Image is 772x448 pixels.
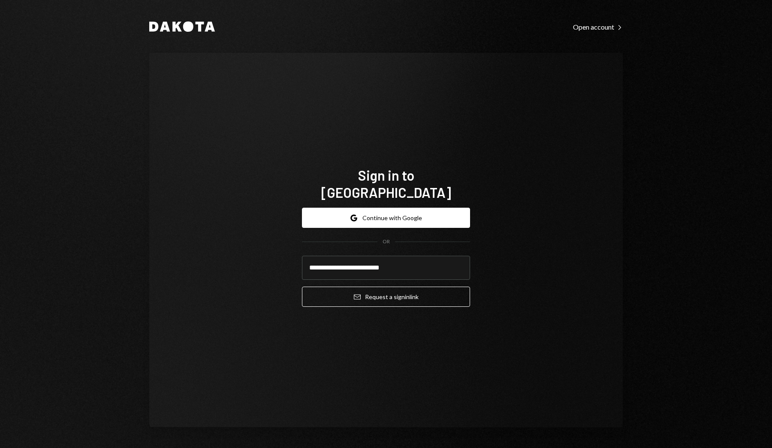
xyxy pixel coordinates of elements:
[302,287,470,307] button: Request a signinlink
[383,238,390,245] div: OR
[302,208,470,228] button: Continue with Google
[573,22,623,31] a: Open account
[302,166,470,201] h1: Sign in to [GEOGRAPHIC_DATA]
[573,23,623,31] div: Open account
